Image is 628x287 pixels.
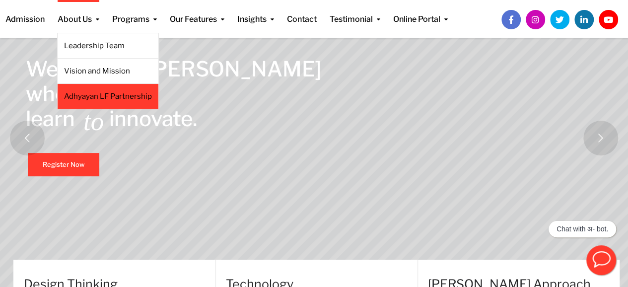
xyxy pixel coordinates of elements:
a: Vision and Mission [64,66,152,76]
a: Adhyayan LF Partnership [64,91,152,102]
rs-layer: Welcome to [PERSON_NAME] where we learn [26,57,321,131]
p: Chat with अ- bot. [557,225,608,233]
a: Register Now [28,153,99,176]
rs-layer: innovate. [109,106,197,131]
a: Leadership Team [64,40,152,51]
rs-layer: to [83,109,104,134]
